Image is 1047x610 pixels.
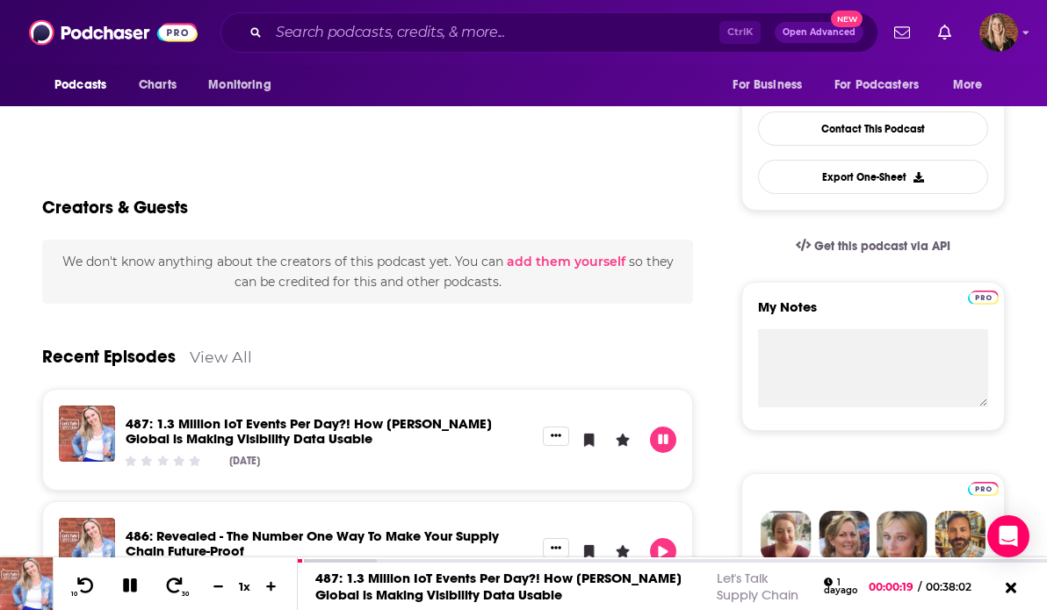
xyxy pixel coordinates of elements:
img: Barbara Profile [819,511,870,562]
a: Contact This Podcast [758,111,988,146]
span: Charts [139,73,177,97]
button: open menu [941,68,1005,102]
button: Bookmark Episode [576,427,603,453]
a: Show notifications dropdown [887,18,917,47]
span: / [918,580,921,593]
img: Jon Profile [935,511,986,562]
button: Bookmark Episode [576,538,603,564]
button: 10 [68,576,101,598]
img: Sydney Profile [761,511,812,562]
div: 1 x [230,579,260,593]
span: More [953,73,983,97]
span: New [831,11,863,27]
span: Logged in as Nicole_Violet_Podchaser [979,13,1018,52]
span: 30 [182,591,189,598]
button: Play [650,538,676,564]
img: Podchaser Pro [968,291,999,305]
img: 487: 1.3 Million IoT Events Per Day?! How Blume Global is Making Visibility Data Usable [59,405,115,462]
img: Jules Profile [877,511,928,562]
a: Get this podcast via API [782,225,964,268]
button: Export One-Sheet [758,160,988,194]
div: 1 day ago [824,578,857,596]
button: Leave a Rating [610,427,636,453]
button: 30 [159,576,192,598]
a: View All [190,348,252,366]
img: User Profile [979,13,1018,52]
span: For Business [733,73,802,97]
button: open menu [823,68,944,102]
a: Show notifications dropdown [931,18,958,47]
a: 487: 1.3 Million IoT Events Per Day?! How Blume Global is Making Visibility Data Usable [126,415,492,447]
span: 10 [71,591,77,598]
button: Show More Button [543,427,569,446]
button: open menu [720,68,824,102]
h2: Creators & Guests [42,197,188,219]
a: Pro website [968,288,999,305]
input: Search podcasts, credits, & more... [269,18,719,47]
span: 00:38:02 [921,580,989,593]
span: Get this podcast via API [814,239,950,254]
div: Community Rating: 0 out of 5 [123,454,203,467]
button: Show More Button [543,538,569,557]
button: open menu [196,68,293,102]
div: Open Intercom Messenger [987,515,1029,557]
button: add them yourself [507,255,625,269]
button: Show profile menu [979,13,1018,52]
span: Monitoring [208,73,271,97]
span: We don't know anything about the creators of this podcast yet . You can so they can be credited f... [62,254,674,289]
button: Pause [650,427,676,453]
span: For Podcasters [834,73,919,97]
span: Ctrl K [719,21,761,44]
span: 00:00:19 [869,580,918,593]
img: Podchaser Pro [968,482,999,496]
label: My Notes [758,298,988,329]
a: Let's Talk Supply Chain [717,570,798,603]
a: 487: 1.3 Million IoT Events Per Day?! How [PERSON_NAME] Global is Making Visibility Data Usable [315,570,682,603]
div: [DATE] [229,455,260,467]
a: Charts [127,68,187,102]
div: Search podcasts, credits, & more... [220,12,878,53]
img: Podchaser - Follow, Share and Rate Podcasts [29,16,198,49]
span: Open Advanced [783,28,856,37]
a: Pro website [968,479,999,496]
a: 486: Revealed - The Number One Way To Make Your Supply Chain Future-Proof [126,527,499,559]
button: open menu [42,68,129,102]
img: 486: Revealed - The Number One Way To Make Your Supply Chain Future-Proof [59,518,115,574]
span: Podcasts [54,73,106,97]
button: Leave a Rating [610,538,636,564]
button: Open AdvancedNew [775,22,863,43]
a: Recent Episodes [42,346,176,368]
